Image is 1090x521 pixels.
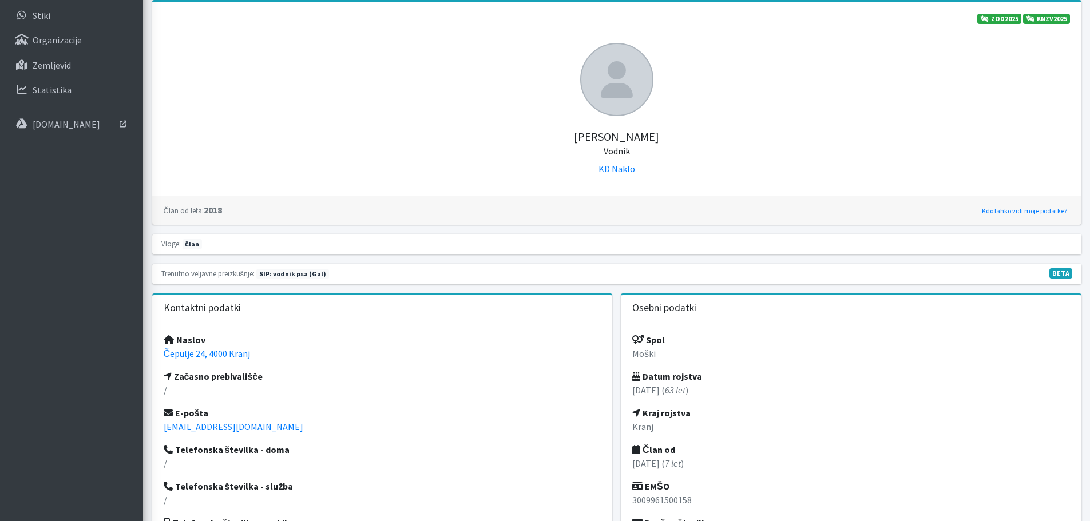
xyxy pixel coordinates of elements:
p: Organizacije [33,34,82,46]
strong: Datum rojstva [632,371,702,382]
p: / [164,493,601,507]
a: KD Naklo [598,163,635,174]
strong: Začasno prebivališče [164,371,263,382]
p: [DATE] ( ) [632,456,1070,470]
p: Moški [632,347,1070,360]
p: [DOMAIN_NAME] [33,118,100,130]
small: Trenutno veljavne preizkušnje: [161,269,255,278]
strong: Spol [632,334,665,345]
a: KNZV2025 [1023,14,1070,24]
h3: Osebni podatki [632,302,696,314]
strong: E-pošta [164,407,209,419]
p: [DATE] ( ) [632,383,1070,397]
a: Stiki [5,4,138,27]
strong: Naslov [164,334,205,345]
a: ZOD2025 [977,14,1021,24]
a: Organizacije [5,29,138,51]
em: 7 let [665,458,681,469]
p: 3009961500158 [632,493,1070,507]
small: Član od leta: [164,206,204,215]
a: Zemljevid [5,54,138,77]
strong: Telefonska številka - doma [164,444,290,455]
a: [DOMAIN_NAME] [5,113,138,136]
strong: Član od [632,444,675,455]
em: 63 let [665,384,685,396]
strong: EMŠO [632,480,669,492]
a: Kdo lahko vidi moje podatke? [979,204,1070,218]
a: Čepulje 24, 4000 Kranj [164,348,251,359]
h3: Kontaktni podatki [164,302,241,314]
strong: Kraj rojstva [632,407,691,419]
p: / [164,456,601,470]
a: [EMAIL_ADDRESS][DOMAIN_NAME] [164,421,303,432]
span: član [183,239,202,249]
p: Zemljevid [33,59,71,71]
p: / [164,383,601,397]
p: Kranj [632,420,1070,433]
p: Stiki [33,10,50,21]
a: Statistika [5,78,138,101]
span: V fazi razvoja [1049,268,1072,279]
h5: [PERSON_NAME] [164,116,1070,157]
p: Statistika [33,84,72,96]
span: Naslednja preizkušnja: jesen 2025 [256,269,329,279]
strong: Telefonska številka - služba [164,480,294,492]
strong: 2018 [164,204,222,216]
small: Vodnik [604,145,630,157]
small: Vloge: [161,239,181,248]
